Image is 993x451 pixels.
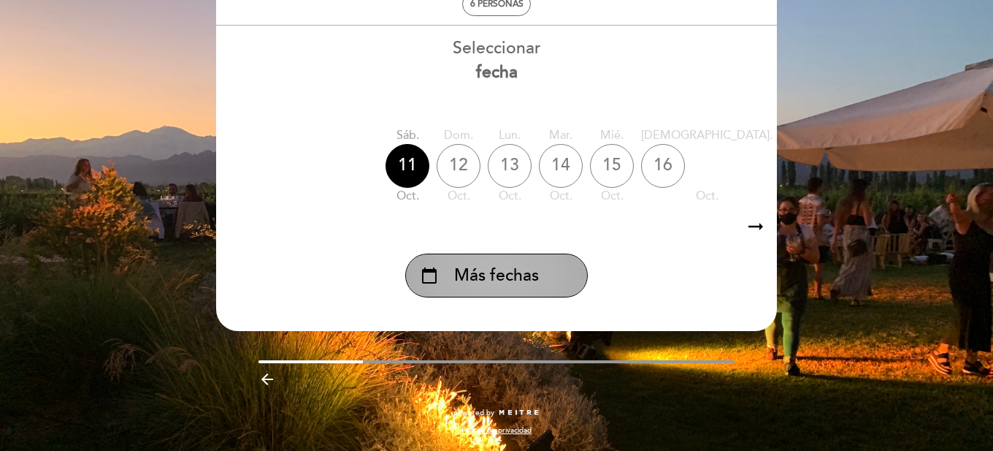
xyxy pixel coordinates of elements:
div: 14 [539,144,583,188]
div: [DEMOGRAPHIC_DATA]. [641,127,772,144]
div: sáb. [386,127,429,144]
div: oct. [641,188,772,205]
i: arrow_backward [258,371,276,388]
div: 13 [488,144,532,188]
span: powered by [453,408,494,418]
a: powered by [453,408,540,418]
div: oct. [437,188,480,205]
div: Seleccionar [215,37,778,85]
div: dom. [437,127,480,144]
i: arrow_right_alt [745,211,767,243]
i: calendar_today [421,263,438,288]
div: mié. [590,127,634,144]
img: MEITRE [498,409,540,417]
div: mar. [539,127,583,144]
div: 12 [437,144,480,188]
div: oct. [386,188,429,205]
div: oct. [539,188,583,205]
div: oct. [590,188,634,205]
div: 16 [641,144,685,188]
div: oct. [488,188,532,205]
div: 11 [386,144,429,188]
div: lun. [488,127,532,144]
a: Política de privacidad [461,425,532,436]
div: 15 [590,144,634,188]
span: Más fechas [454,264,539,288]
b: fecha [476,62,518,83]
